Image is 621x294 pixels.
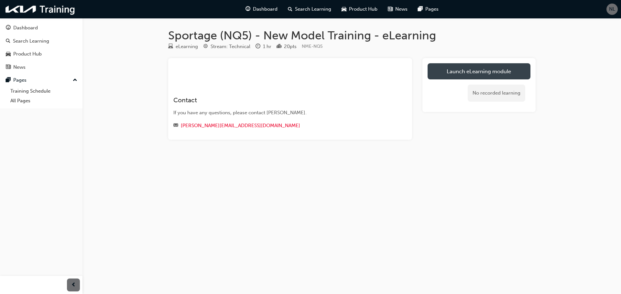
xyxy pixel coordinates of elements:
[388,5,393,13] span: news-icon
[383,3,413,16] a: news-iconNews
[253,5,278,13] span: Dashboard
[13,76,27,84] div: Pages
[13,37,49,45] div: Search Learning
[245,5,250,13] span: guage-icon
[73,76,77,85] span: up-icon
[263,43,271,50] div: 1 hr
[203,43,250,51] div: Stream
[6,51,11,57] span: car-icon
[71,281,76,289] span: prev-icon
[8,96,80,106] a: All Pages
[240,3,283,16] a: guage-iconDashboard
[3,48,80,60] a: Product Hub
[284,43,297,50] div: 20 pts
[283,3,336,16] a: search-iconSearch Learning
[203,44,208,50] span: target-icon
[288,5,292,13] span: search-icon
[8,86,80,96] a: Training Schedule
[6,38,10,44] span: search-icon
[349,5,377,13] span: Product Hub
[173,109,384,117] div: If you have any questions, please contact [PERSON_NAME].
[336,3,383,16] a: car-iconProduct Hub
[606,4,618,15] button: NL
[211,43,250,50] div: Stream: Technical
[6,77,11,83] span: pages-icon
[173,123,178,129] span: email-icon
[6,25,11,31] span: guage-icon
[13,24,38,32] div: Dashboard
[3,21,80,74] button: DashboardSearch LearningProduct HubNews
[168,28,536,43] h1: Sportage (NQ5) - New Model Training - eLearning
[13,64,26,71] div: News
[3,35,80,47] a: Search Learning
[395,5,408,13] span: News
[3,22,80,34] a: Dashboard
[168,43,198,51] div: Type
[256,43,271,51] div: Duration
[295,5,331,13] span: Search Learning
[173,96,384,104] h3: Contact
[3,3,78,16] img: kia-training
[3,74,80,86] button: Pages
[181,123,300,128] a: [PERSON_NAME][EMAIL_ADDRESS][DOMAIN_NAME]
[3,61,80,73] a: News
[277,43,297,51] div: Points
[6,65,11,70] span: news-icon
[468,85,525,102] div: No recorded learning
[609,5,615,13] span: NL
[168,44,173,50] span: learningResourceType_ELEARNING-icon
[302,44,323,49] span: Learning resource code
[428,63,530,79] a: Launch eLearning module
[173,122,384,130] div: Email
[13,50,42,58] div: Product Hub
[418,5,423,13] span: pages-icon
[342,5,346,13] span: car-icon
[256,44,260,50] span: clock-icon
[176,43,198,50] div: eLearning
[277,44,281,50] span: podium-icon
[413,3,444,16] a: pages-iconPages
[425,5,439,13] span: Pages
